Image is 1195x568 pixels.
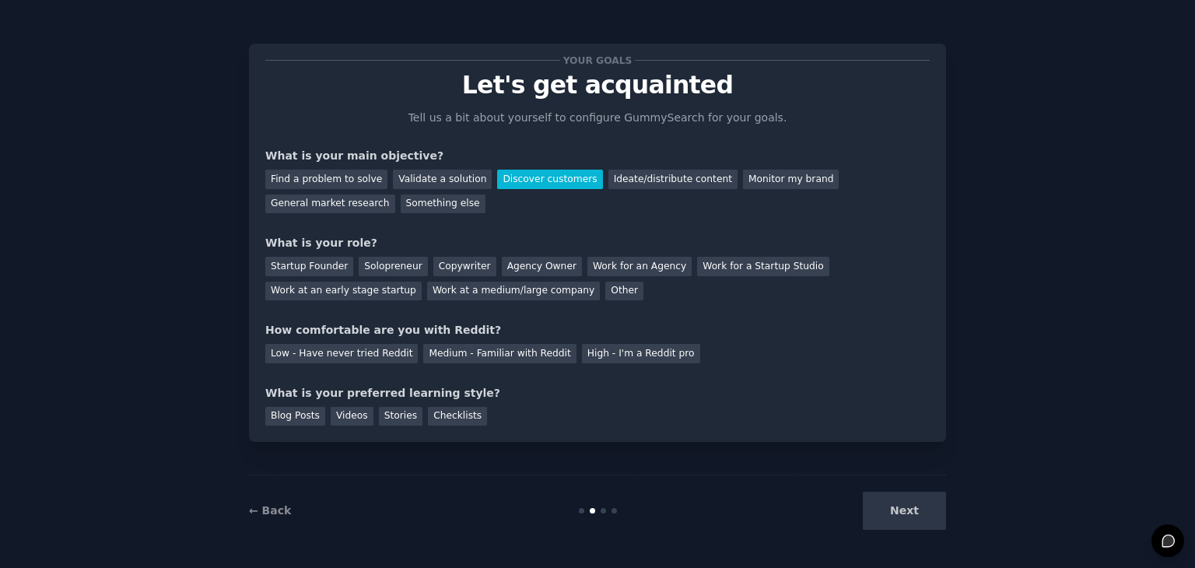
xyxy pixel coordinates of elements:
div: Find a problem to solve [265,170,387,189]
div: Ideate/distribute content [608,170,738,189]
a: ← Back [249,504,291,517]
div: Other [605,282,643,301]
div: Monitor my brand [743,170,839,189]
div: Work at a medium/large company [427,282,600,301]
div: Low - Have never tried Reddit [265,344,418,363]
div: Copywriter [433,257,496,276]
p: Tell us a bit about yourself to configure GummySearch for your goals. [401,110,794,126]
span: Your goals [560,52,635,68]
div: Blog Posts [265,407,325,426]
div: Work for an Agency [587,257,692,276]
div: What is your main objective? [265,148,930,164]
div: Startup Founder [265,257,353,276]
div: Work at an early stage startup [265,282,422,301]
div: High - I'm a Reddit pro [582,344,700,363]
div: Something else [401,195,485,214]
div: Medium - Familiar with Reddit [423,344,576,363]
div: What is your role? [265,235,930,251]
div: What is your preferred learning style? [265,385,930,401]
div: General market research [265,195,395,214]
p: Let's get acquainted [265,72,930,99]
div: How comfortable are you with Reddit? [265,322,930,338]
div: Stories [379,407,422,426]
div: Validate a solution [393,170,492,189]
div: Discover customers [497,170,602,189]
div: Work for a Startup Studio [697,257,829,276]
div: Solopreneur [359,257,427,276]
div: Checklists [428,407,487,426]
div: Videos [331,407,373,426]
div: Agency Owner [502,257,582,276]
